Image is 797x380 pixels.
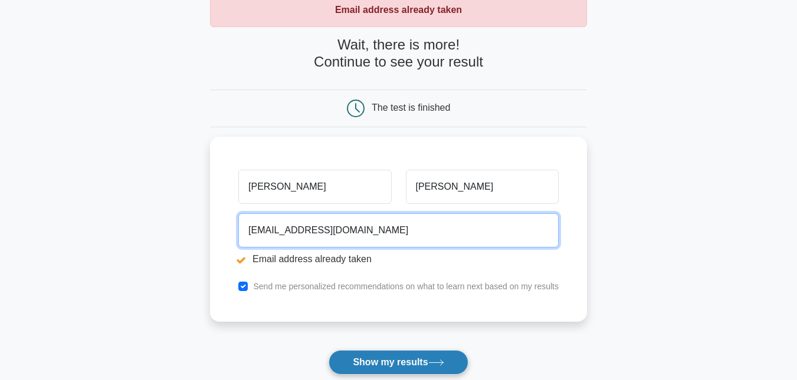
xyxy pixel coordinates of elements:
div: The test is finished [372,103,450,113]
input: Email [238,213,559,247]
strong: Email address already taken [335,5,462,15]
h4: Wait, there is more! Continue to see your result [210,37,587,71]
li: Email address already taken [238,252,559,266]
label: Send me personalized recommendations on what to learn next based on my results [253,282,559,291]
input: First name [238,170,391,204]
button: Show my results [329,350,468,375]
input: Last name [406,170,559,204]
